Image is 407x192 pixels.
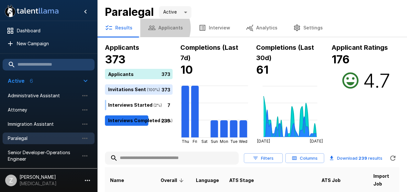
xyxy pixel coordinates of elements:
[373,172,398,188] span: Import Job
[285,19,331,37] button: Settings
[202,139,208,144] tspan: Sat
[159,6,191,18] div: Active
[257,139,270,144] tspan: [DATE]
[256,44,314,62] b: Completions (Last 30d)
[285,153,324,163] button: Columns
[110,176,124,184] span: Name
[191,19,238,37] button: Interview
[97,19,140,37] button: Results
[332,44,388,51] b: Applicant Ratings
[162,70,170,77] p: 373
[244,153,283,163] button: Filters
[105,5,154,18] b: Paralegal
[256,63,268,76] b: 61
[310,139,323,144] tspan: [DATE]
[105,53,126,66] b: 373
[162,86,170,93] p: 373
[140,19,191,37] button: Applicants
[211,139,218,144] tspan: Sun
[161,117,170,124] p: 239
[363,69,390,92] h2: 4.7
[332,53,350,66] b: 176
[358,155,367,161] b: 239
[229,176,254,184] span: ATS Stage
[161,176,186,184] span: Overall
[193,139,197,144] tspan: Fri
[327,152,385,165] button: Download 239 results
[238,19,285,37] button: Analytics
[239,139,247,144] tspan: Wed
[196,176,219,184] span: Language
[220,139,228,144] tspan: Mon
[167,101,170,108] p: 7
[180,44,238,62] b: Completions (Last 7d)
[322,176,341,184] span: ATS Job
[386,152,399,165] button: Refreshing...
[180,63,193,76] b: 10
[230,139,237,144] tspan: Tue
[182,139,189,144] tspan: Thu
[105,44,139,51] b: Applicants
